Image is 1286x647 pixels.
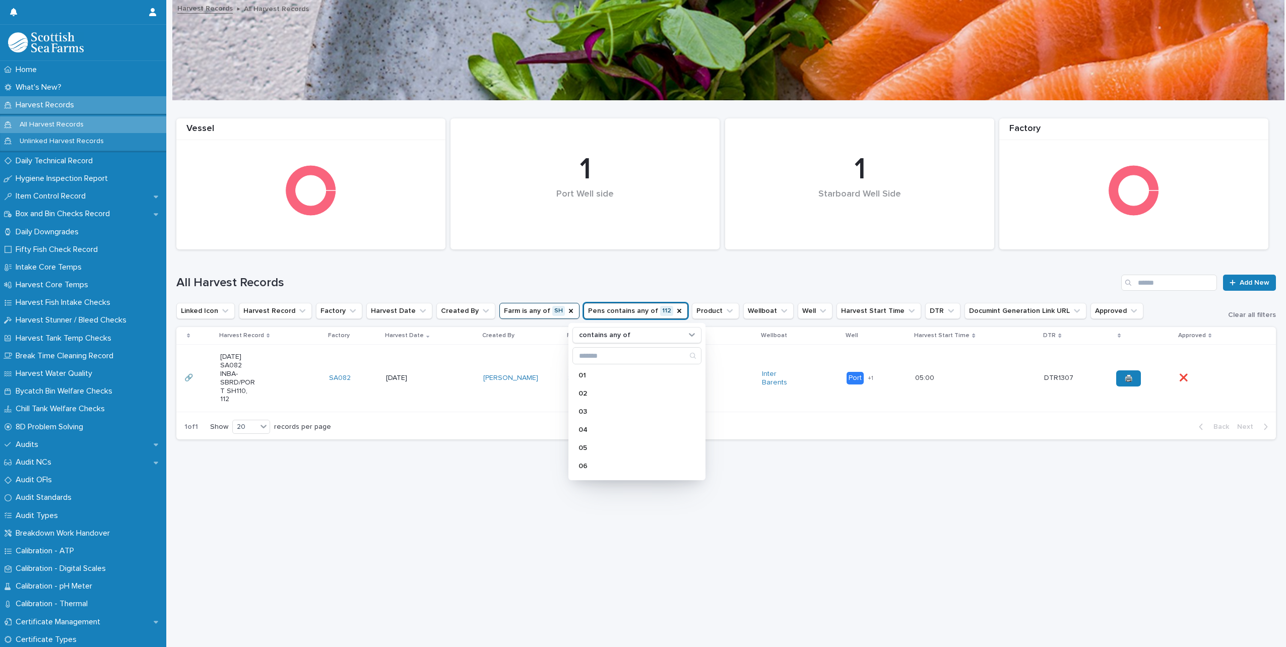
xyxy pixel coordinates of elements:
[1228,311,1276,318] span: Clear all filters
[12,529,118,538] p: Breakdown Work Handover
[568,374,577,382] a: SH
[837,303,921,319] button: Harvest Start Time
[12,564,114,573] p: Calibration - Digital Scales
[1240,279,1269,286] span: Add New
[176,123,445,140] div: Vessel
[1237,423,1259,430] span: Next
[761,330,787,341] p: Wellboat
[366,303,432,319] button: Harvest Date
[12,120,92,129] p: All Harvest Records
[12,404,113,414] p: Chill Tank Welfare Checks
[12,263,90,272] p: Intake Core Temps
[742,189,977,221] div: Starboard Well Side
[210,423,228,431] p: Show
[1223,275,1276,291] a: Add New
[584,303,688,319] button: Pens
[925,303,960,319] button: DTR
[1121,275,1217,291] input: Search
[12,334,119,343] p: Harvest Tank Temp Checks
[220,353,256,404] p: [DATE] SA082 INBA-SBRD/PORT SH110, 112
[12,369,100,378] p: Harvest Water Quality
[1116,370,1141,386] a: 🖨️
[12,422,91,432] p: 8D Problem Solving
[176,345,1276,412] tr: 🔗🔗 [DATE] SA082 INBA-SBRD/PORT SH110, 112SA082 [DATE][PERSON_NAME] SH 110+1M&S Select Inter Baren...
[239,303,312,319] button: Harvest Record
[176,415,206,439] p: 1 of 1
[578,390,685,397] p: 02
[12,83,70,92] p: What's New?
[846,330,858,341] p: Well
[219,330,264,341] p: Harvest Record
[12,315,135,325] p: Harvest Stunner / Bleed Checks
[176,303,235,319] button: Linked Icon
[12,511,66,521] p: Audit Types
[1179,372,1190,382] p: ❌
[12,100,82,110] p: Harvest Records
[567,330,582,341] p: Farm
[12,493,80,502] p: Audit Standards
[1207,423,1229,430] span: Back
[12,191,94,201] p: Item Control Record
[12,386,120,396] p: Bycatch Bin Welfare Checks
[1044,372,1075,382] p: DTR1307
[798,303,832,319] button: Well
[1124,375,1133,382] span: 🖨️
[386,374,422,382] p: [DATE]
[12,475,60,485] p: Audit OFIs
[12,245,106,254] p: Fifty Fish Check Record
[12,458,59,467] p: Audit NCs
[468,152,702,188] div: 1
[579,331,630,340] p: contains any of
[177,2,233,14] a: Harvest Records
[1090,303,1143,319] button: Approved
[482,330,515,341] p: Created By
[329,374,351,382] a: SA082
[12,546,82,556] p: Calibration - ATP
[184,372,195,382] p: 🔗
[578,463,685,470] p: 06
[12,351,121,361] p: Break Time Cleaning Record
[572,347,701,364] div: Search
[12,298,118,307] p: Harvest Fish Intake Checks
[868,375,873,381] span: + 1
[1233,422,1276,431] button: Next
[12,209,118,219] p: Box and Bin Checks Record
[847,372,864,384] div: Port
[743,303,794,319] button: Wellboat
[12,581,100,591] p: Calibration - pH Meter
[12,280,96,290] p: Harvest Core Temps
[468,189,702,221] div: Port Well side
[1043,330,1056,341] p: DTR
[914,330,970,341] p: Harvest Start Time
[12,137,112,146] p: Unlinked Harvest Records
[578,408,685,415] p: 03
[692,303,739,319] button: Product
[436,303,495,319] button: Created By
[176,276,1117,290] h1: All Harvest Records
[12,227,87,237] p: Daily Downgrades
[274,423,331,431] p: records per page
[244,3,309,14] p: All Harvest Records
[328,330,350,341] p: Factory
[8,32,84,52] img: mMrefqRFQpe26GRNOUkG
[385,330,424,341] p: Harvest Date
[12,174,116,183] p: Hygiene Inspection Report
[483,374,538,382] a: [PERSON_NAME]
[499,303,580,319] button: Farm
[573,348,701,364] input: Search
[12,617,108,627] p: Certificate Management
[964,303,1086,319] button: Documint Generation Link URL
[12,599,96,609] p: Calibration - Thermal
[1220,311,1276,318] button: Clear all filters
[578,444,685,451] p: 05
[1178,330,1206,341] p: Approved
[578,426,685,433] p: 04
[999,123,1268,140] div: Factory
[12,635,85,644] p: Certificate Types
[1191,422,1233,431] button: Back
[762,370,798,387] a: Inter Barents
[12,440,46,449] p: Audits
[12,156,101,166] p: Daily Technical Record
[578,372,685,379] p: 01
